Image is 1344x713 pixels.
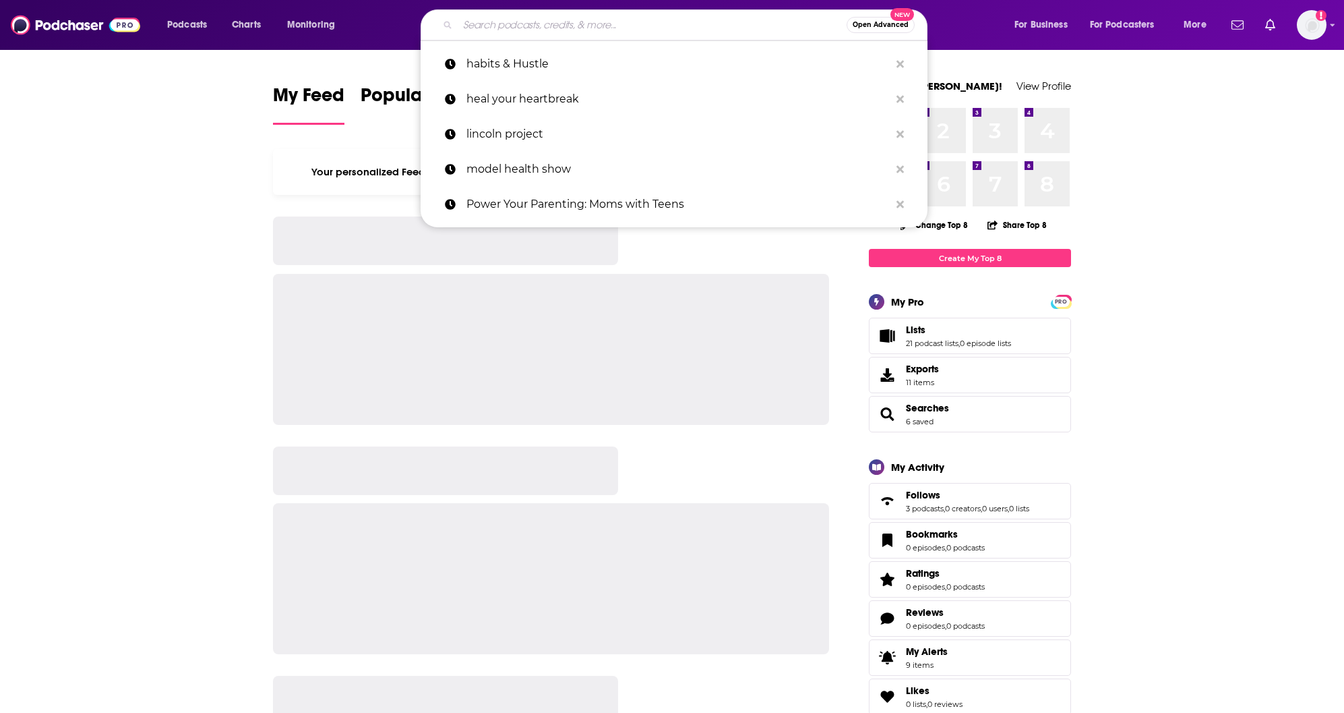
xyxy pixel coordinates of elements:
[11,12,140,38] img: Podchaser - Follow, Share and Rate Podcasts
[874,648,900,667] span: My Alerts
[158,14,224,36] button: open menu
[892,217,976,233] button: Change Top 8
[945,621,946,631] span: ,
[906,685,929,697] span: Likes
[981,504,982,513] span: ,
[958,339,960,348] span: ,
[421,47,927,82] a: habits & Hustle
[906,567,985,579] a: Ratings
[361,84,475,125] a: Popular Feed
[1297,10,1326,40] img: User Profile
[869,396,1071,432] span: Searches
[945,504,981,513] a: 0 creators
[890,8,915,21] span: New
[287,16,335,34] span: Monitoring
[891,295,924,308] div: My Pro
[1008,504,1009,513] span: ,
[906,567,940,579] span: Ratings
[1297,10,1326,40] span: Logged in as megcassidy
[1005,14,1085,36] button: open menu
[1260,13,1281,36] a: Show notifications dropdown
[906,378,939,387] span: 11 items
[1316,10,1326,21] svg: Add a profile image
[869,600,1071,637] span: Reviews
[869,483,1071,519] span: Follows
[869,639,1071,676] a: My Alerts
[232,16,261,34] span: Charts
[906,324,1011,336] a: Lists
[869,561,1071,598] span: Ratings
[874,609,900,628] a: Reviews
[869,249,1071,267] a: Create My Top 8
[458,14,847,36] input: Search podcasts, credits, & more...
[906,606,985,619] a: Reviews
[874,326,900,345] a: Lists
[421,152,927,187] a: model health show
[869,357,1071,393] a: Exports
[853,22,909,28] span: Open Advanced
[869,80,1002,92] a: Welcome [PERSON_NAME]!
[223,14,269,36] a: Charts
[945,582,946,592] span: ,
[421,82,927,117] a: heal your heartbreak
[906,528,958,540] span: Bookmarks
[167,16,207,34] span: Podcasts
[982,504,1008,513] a: 0 users
[874,366,900,384] span: Exports
[906,504,944,513] a: 3 podcasts
[906,417,934,426] a: 6 saved
[926,700,927,709] span: ,
[1016,80,1071,92] a: View Profile
[466,117,890,152] p: lincoln project
[273,84,344,125] a: My Feed
[874,531,900,550] a: Bookmarks
[906,582,945,592] a: 0 episodes
[1226,13,1249,36] a: Show notifications dropdown
[847,17,915,33] button: Open AdvancedNew
[1090,16,1155,34] span: For Podcasters
[944,504,945,513] span: ,
[906,363,939,375] span: Exports
[906,528,985,540] a: Bookmarks
[906,660,948,670] span: 9 items
[891,461,944,474] div: My Activity
[273,84,344,115] span: My Feed
[906,685,963,697] a: Likes
[1297,10,1326,40] button: Show profile menu
[1081,14,1174,36] button: open menu
[906,489,940,501] span: Follows
[466,152,890,187] p: model health show
[1174,14,1223,36] button: open menu
[906,646,948,658] span: My Alerts
[927,700,963,709] a: 0 reviews
[960,339,1011,348] a: 0 episode lists
[1053,296,1069,306] a: PRO
[987,212,1047,238] button: Share Top 8
[906,489,1029,501] a: Follows
[466,187,890,222] p: Power Your Parenting: Moms with Teens
[1014,16,1068,34] span: For Business
[1184,16,1206,34] span: More
[946,543,985,552] a: 0 podcasts
[906,700,926,709] a: 0 lists
[906,402,949,414] a: Searches
[433,9,940,40] div: Search podcasts, credits, & more...
[946,582,985,592] a: 0 podcasts
[906,339,958,348] a: 21 podcast lists
[278,14,353,36] button: open menu
[906,621,945,631] a: 0 episodes
[945,543,946,552] span: ,
[874,570,900,589] a: Ratings
[869,522,1071,559] span: Bookmarks
[906,543,945,552] a: 0 episodes
[874,687,900,706] a: Likes
[361,84,475,115] span: Popular Feed
[1009,504,1029,513] a: 0 lists
[874,405,900,424] a: Searches
[466,47,890,82] p: habits & Hustle
[906,324,925,336] span: Lists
